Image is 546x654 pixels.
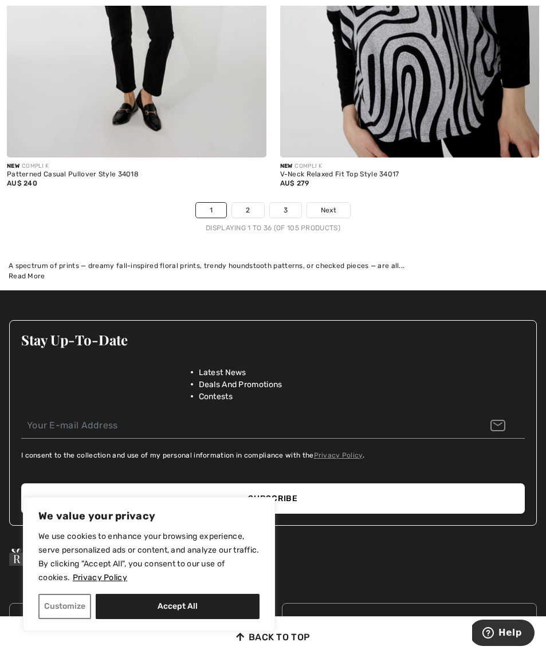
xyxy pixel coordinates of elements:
[307,203,350,218] a: Next
[199,379,282,391] span: Deals And Promotions
[314,451,363,459] a: Privacy Policy
[7,163,19,170] span: New
[280,163,293,170] span: New
[321,205,336,215] span: Next
[196,203,226,218] a: 1
[38,594,91,619] button: Customize
[21,332,525,347] h3: Stay Up-To-Date
[280,162,540,171] div: COMPLI K
[232,203,264,218] a: 2
[23,497,275,631] div: We value your privacy
[7,162,266,171] div: COMPLI K
[38,530,260,585] p: We use cookies to enhance your browsing experience, serve personalized ads or content, and analyz...
[21,450,364,460] label: I consent to the collection and use of my personal information in compliance with the .
[96,594,260,619] button: Accept All
[38,509,260,523] p: We value your privacy
[7,171,266,179] div: Patterned Casual Pullover Style 34018
[72,572,128,583] a: Privacy Policy
[270,203,301,218] a: 3
[9,261,537,271] div: A spectrum of prints — dreamy fall-inspired floral prints, trendy houndstooth patterns, or checke...
[280,171,540,179] div: V-Neck Relaxed Fit Top Style 34017
[21,413,525,439] input: Your E-mail Address
[7,179,37,187] span: AU$ 240
[472,620,535,648] iframe: Opens a widget where you can find more information
[21,483,525,514] button: Subscribe
[199,367,246,379] span: Latest News
[282,603,537,639] a: My Rewards
[199,391,233,403] span: Contests
[9,549,24,566] img: Avenue Rewards
[9,272,45,280] span: Read More
[280,179,309,187] span: AU$ 279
